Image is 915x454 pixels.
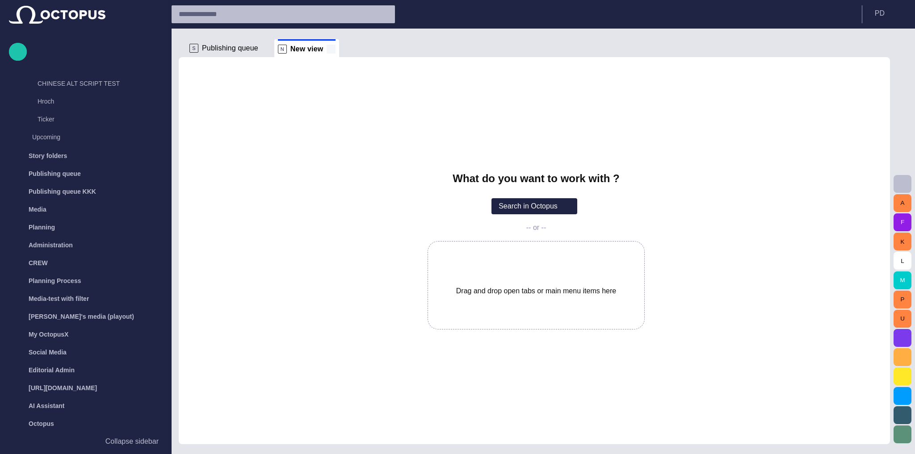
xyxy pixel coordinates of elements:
[29,258,48,267] p: CREW
[29,169,81,178] p: Publishing queue
[9,433,162,450] button: Collapse sidebar
[32,133,144,142] p: Upcoming
[9,415,162,433] div: Octopus
[105,436,159,447] p: Collapse sidebar
[20,75,162,93] div: CHINESE ALT SCRIPT TEST
[29,276,81,285] p: Planning Process
[189,44,198,53] p: S
[9,200,162,218] div: Media
[38,79,162,88] p: CHINESE ALT SCRIPT TEST
[875,8,885,19] p: P D
[29,294,89,303] p: Media-test with filter
[29,419,54,428] p: Octopus
[894,271,911,289] button: M
[38,97,162,106] p: Hroch
[29,223,55,232] p: Planning
[9,397,162,415] div: AI Assistant
[894,310,911,328] button: U
[894,291,911,308] button: P
[29,401,64,410] p: AI Assistant
[29,366,75,375] p: Editorial Admin
[29,151,67,160] p: Story folders
[894,213,911,231] button: F
[29,205,46,214] p: Media
[491,198,577,214] button: Search in Octopus
[9,290,162,308] div: Media-test with filter
[20,93,162,111] div: Hroch
[278,45,287,54] p: N
[38,115,162,124] p: Ticker
[9,165,162,183] div: Publishing queue
[29,187,96,196] p: Publishing queue KKK
[894,233,911,250] button: K
[290,45,323,54] span: New view
[453,172,619,185] h2: What do you want to work with ?
[29,330,68,339] p: My OctopusX
[894,194,911,212] button: A
[29,241,73,250] p: Administration
[274,39,340,57] div: NNew view
[29,383,97,392] p: [URL][DOMAIN_NAME]
[20,111,162,129] div: Ticker
[29,348,67,357] p: Social Media
[894,252,911,270] button: L
[868,5,910,21] button: PD
[9,379,162,397] div: [URL][DOMAIN_NAME]
[186,39,274,57] div: SPublishing queue
[9,6,105,24] img: Octopus News Room
[9,254,162,272] div: CREW
[526,223,546,232] p: -- or --
[202,44,258,53] span: Publishing queue
[29,312,134,321] p: [PERSON_NAME]'s media (playout)
[9,308,162,325] div: [PERSON_NAME]'s media (playout)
